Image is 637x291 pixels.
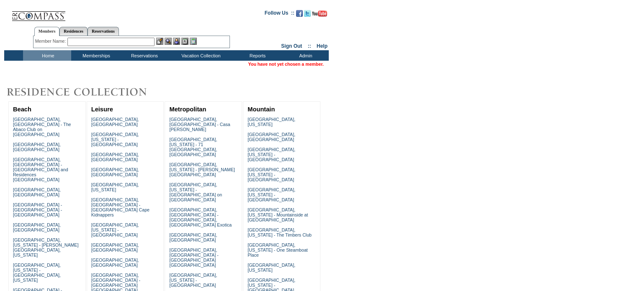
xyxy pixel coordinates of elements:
a: [GEOGRAPHIC_DATA], [GEOGRAPHIC_DATA] [91,152,139,162]
img: Impersonate [173,38,180,45]
a: [GEOGRAPHIC_DATA], [GEOGRAPHIC_DATA] [13,222,61,232]
td: Follow Us :: [265,9,294,19]
td: Reservations [119,50,168,61]
img: Destinations by Exclusive Resorts [4,84,168,100]
a: [GEOGRAPHIC_DATA], [GEOGRAPHIC_DATA] [91,258,139,268]
a: [GEOGRAPHIC_DATA], [US_STATE] - [GEOGRAPHIC_DATA] [169,273,217,288]
a: [GEOGRAPHIC_DATA], [US_STATE] [248,263,295,273]
a: [GEOGRAPHIC_DATA], [US_STATE] - [GEOGRAPHIC_DATA], [US_STATE] [13,263,61,283]
a: [GEOGRAPHIC_DATA], [US_STATE] - [GEOGRAPHIC_DATA] [248,187,295,202]
td: Reports [232,50,281,61]
img: Reservations [181,38,188,45]
a: [GEOGRAPHIC_DATA], [US_STATE] - [GEOGRAPHIC_DATA] [91,222,139,237]
img: Subscribe to our YouTube Channel [312,10,327,17]
img: b_calculator.gif [190,38,197,45]
a: [GEOGRAPHIC_DATA], [US_STATE] - [GEOGRAPHIC_DATA] on [GEOGRAPHIC_DATA] [169,182,222,202]
a: [GEOGRAPHIC_DATA], [GEOGRAPHIC_DATA] - [GEOGRAPHIC_DATA] [GEOGRAPHIC_DATA] [169,247,218,268]
a: [GEOGRAPHIC_DATA], [US_STATE] - [GEOGRAPHIC_DATA] [91,132,139,147]
a: Subscribe to our YouTube Channel [312,13,327,18]
a: [GEOGRAPHIC_DATA], [GEOGRAPHIC_DATA] [91,167,139,177]
a: Sign Out [281,43,302,49]
a: Residences [59,27,88,36]
a: [GEOGRAPHIC_DATA], [GEOGRAPHIC_DATA] - [GEOGRAPHIC_DATA] and Residences [GEOGRAPHIC_DATA] [13,157,68,182]
a: [GEOGRAPHIC_DATA], [US_STATE] - 71 [GEOGRAPHIC_DATA], [GEOGRAPHIC_DATA] [169,137,217,157]
img: Follow us on Twitter [304,10,311,17]
a: [GEOGRAPHIC_DATA], [US_STATE] - [PERSON_NAME][GEOGRAPHIC_DATA], [US_STATE] [13,237,79,258]
img: View [165,38,172,45]
a: Beach [13,106,31,113]
a: Reservations [88,27,119,36]
td: Home [23,50,71,61]
a: Metropolitan [169,106,206,113]
a: [GEOGRAPHIC_DATA], [US_STATE] - Mountainside at [GEOGRAPHIC_DATA] [248,207,308,222]
a: [GEOGRAPHIC_DATA], [US_STATE] [91,182,139,192]
a: [GEOGRAPHIC_DATA], [GEOGRAPHIC_DATA] - The Abaco Club on [GEOGRAPHIC_DATA] [13,117,71,137]
a: [GEOGRAPHIC_DATA], [GEOGRAPHIC_DATA] [13,187,61,197]
td: Admin [281,50,329,61]
a: [GEOGRAPHIC_DATA], [GEOGRAPHIC_DATA] [91,242,139,252]
a: Leisure [91,106,113,113]
a: Follow us on Twitter [304,13,311,18]
a: [GEOGRAPHIC_DATA], [GEOGRAPHIC_DATA] [248,132,295,142]
a: [GEOGRAPHIC_DATA], [US_STATE] - [GEOGRAPHIC_DATA] [248,167,295,182]
a: [GEOGRAPHIC_DATA], [GEOGRAPHIC_DATA] - Casa [PERSON_NAME] [169,117,230,132]
img: b_edit.gif [156,38,163,45]
a: Mountain [248,106,275,113]
a: [GEOGRAPHIC_DATA], [GEOGRAPHIC_DATA] [169,232,217,242]
a: [GEOGRAPHIC_DATA], [GEOGRAPHIC_DATA] - [GEOGRAPHIC_DATA] Cape Kidnappers [91,197,150,217]
img: Compass Home [11,4,66,21]
a: [GEOGRAPHIC_DATA], [US_STATE] - One Steamboat Place [248,242,308,258]
a: [GEOGRAPHIC_DATA], [US_STATE] - [GEOGRAPHIC_DATA] [248,147,295,162]
a: Become our fan on Facebook [296,13,303,18]
a: [GEOGRAPHIC_DATA], [US_STATE] - The Timbers Club [248,227,312,237]
img: Become our fan on Facebook [296,10,303,17]
td: Vacation Collection [168,50,232,61]
span: You have not yet chosen a member. [248,62,324,67]
a: Members [34,27,60,36]
a: [GEOGRAPHIC_DATA], [US_STATE] [248,117,295,127]
a: [GEOGRAPHIC_DATA], [GEOGRAPHIC_DATA] - [GEOGRAPHIC_DATA], [GEOGRAPHIC_DATA] Exotica [169,207,232,227]
span: :: [308,43,311,49]
div: Member Name: [35,38,67,45]
a: Help [317,43,328,49]
a: [GEOGRAPHIC_DATA], [GEOGRAPHIC_DATA] [91,117,139,127]
a: [GEOGRAPHIC_DATA], [US_STATE] - [PERSON_NAME][GEOGRAPHIC_DATA] [169,162,235,177]
a: [GEOGRAPHIC_DATA], [GEOGRAPHIC_DATA] [13,142,61,152]
td: Memberships [71,50,119,61]
a: [GEOGRAPHIC_DATA] - [GEOGRAPHIC_DATA] - [GEOGRAPHIC_DATA] [13,202,62,217]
